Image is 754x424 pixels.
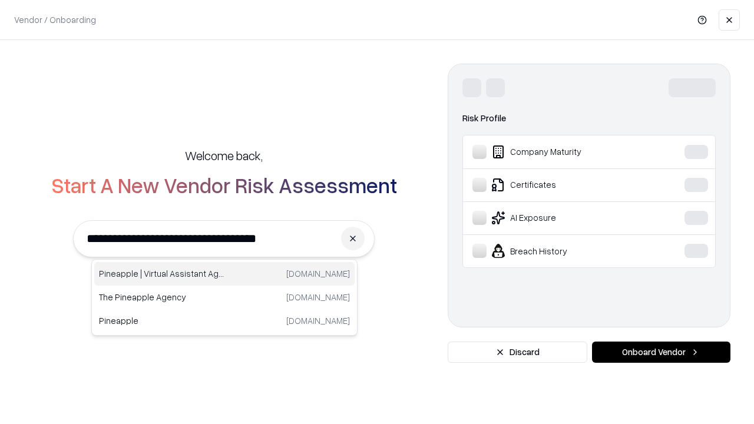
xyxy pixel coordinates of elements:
p: The Pineapple Agency [99,291,224,303]
div: Risk Profile [462,111,716,125]
p: Vendor / Onboarding [14,14,96,26]
p: Pineapple [99,314,224,327]
div: Certificates [472,178,649,192]
p: Pineapple | Virtual Assistant Agency [99,267,224,280]
div: Suggestions [91,259,358,336]
div: Company Maturity [472,145,649,159]
button: Onboard Vendor [592,342,730,363]
div: Breach History [472,244,649,258]
h5: Welcome back, [185,147,263,164]
p: [DOMAIN_NAME] [286,267,350,280]
button: Discard [448,342,587,363]
p: [DOMAIN_NAME] [286,291,350,303]
div: AI Exposure [472,211,649,225]
p: [DOMAIN_NAME] [286,314,350,327]
h2: Start A New Vendor Risk Assessment [51,173,397,197]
